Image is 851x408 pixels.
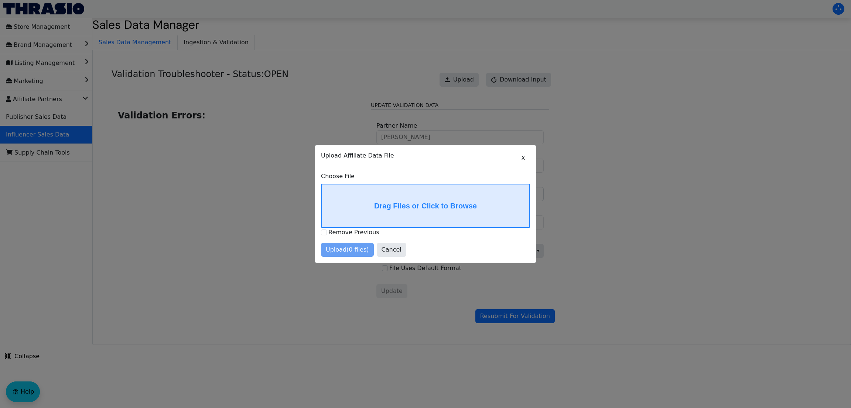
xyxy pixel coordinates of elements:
span: Cancel [382,245,401,254]
label: Drag Files or Click to Browse [322,184,529,227]
button: Cancel [377,243,406,257]
p: Upload Affiliate Data File [321,151,530,160]
span: X [521,154,525,163]
button: X [516,151,530,165]
label: Choose File [321,172,530,181]
label: Remove Previous [328,229,379,236]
